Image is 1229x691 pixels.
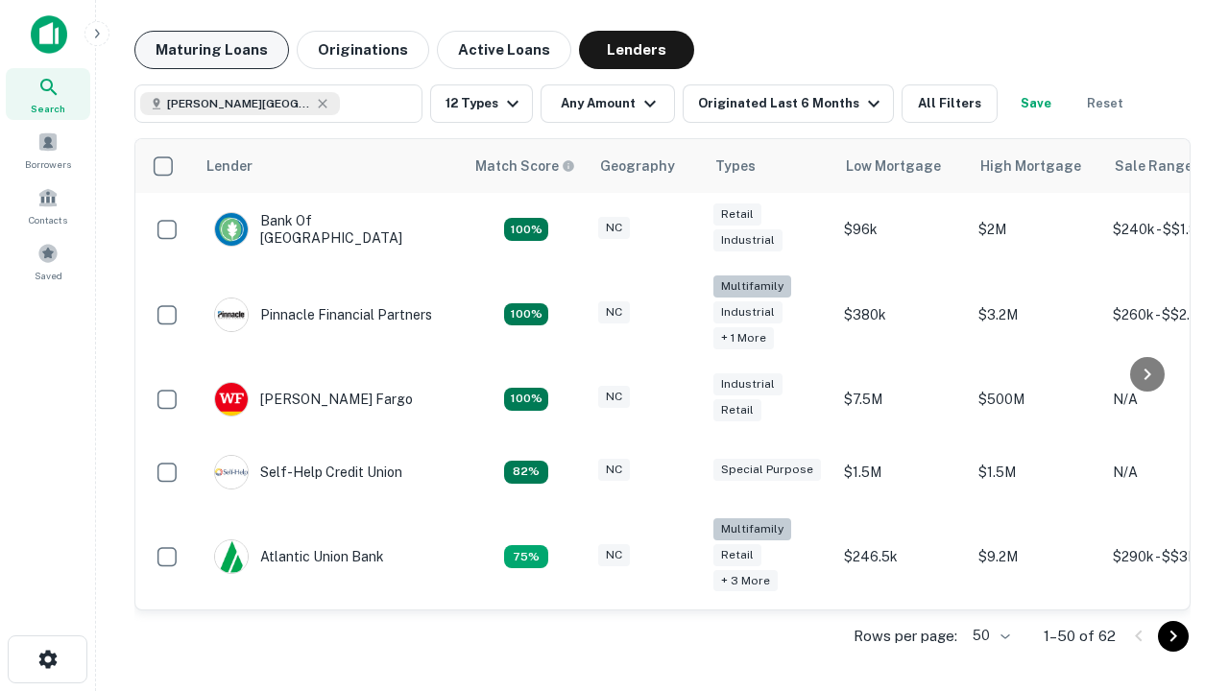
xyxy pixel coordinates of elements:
[29,212,67,227] span: Contacts
[214,455,402,489] div: Self-help Credit Union
[1044,625,1116,648] p: 1–50 of 62
[134,31,289,69] button: Maturing Loans
[6,235,90,287] a: Saved
[215,298,248,331] img: picture
[834,509,969,606] td: $246.5k
[969,139,1103,193] th: High Mortgage
[504,218,548,241] div: Matching Properties: 14, hasApolloMatch: undefined
[704,139,834,193] th: Types
[215,383,248,416] img: picture
[715,155,756,178] div: Types
[834,436,969,509] td: $1.5M
[834,266,969,363] td: $380k
[598,459,630,481] div: NC
[965,622,1013,650] div: 50
[1115,155,1193,178] div: Sale Range
[598,386,630,408] div: NC
[31,101,65,116] span: Search
[713,518,791,540] div: Multifamily
[589,139,704,193] th: Geography
[1158,621,1189,652] button: Go to next page
[713,327,774,349] div: + 1 more
[713,544,761,566] div: Retail
[600,155,675,178] div: Geography
[504,388,548,411] div: Matching Properties: 14, hasApolloMatch: undefined
[834,139,969,193] th: Low Mortgage
[846,155,941,178] div: Low Mortgage
[214,298,432,332] div: Pinnacle Financial Partners
[1005,84,1067,123] button: Save your search to get updates of matches that match your search criteria.
[969,193,1103,266] td: $2M
[902,84,998,123] button: All Filters
[683,84,894,123] button: Originated Last 6 Months
[598,544,630,566] div: NC
[214,382,413,417] div: [PERSON_NAME] Fargo
[834,363,969,436] td: $7.5M
[713,570,778,592] div: + 3 more
[969,509,1103,606] td: $9.2M
[969,436,1103,509] td: $1.5M
[214,539,384,574] div: Atlantic Union Bank
[206,155,253,178] div: Lender
[598,301,630,323] div: NC
[504,545,548,568] div: Matching Properties: 10, hasApolloMatch: undefined
[214,212,445,247] div: Bank Of [GEOGRAPHIC_DATA]
[713,229,783,251] div: Industrial
[698,92,885,115] div: Originated Last 6 Months
[6,124,90,176] a: Borrowers
[430,84,533,123] button: 12 Types
[713,399,761,421] div: Retail
[854,625,957,648] p: Rows per page:
[195,139,464,193] th: Lender
[6,179,90,231] a: Contacts
[31,15,67,54] img: capitalize-icon.png
[598,217,630,239] div: NC
[6,68,90,120] a: Search
[713,373,783,395] div: Industrial
[1074,84,1136,123] button: Reset
[834,193,969,266] td: $96k
[297,31,429,69] button: Originations
[215,213,248,246] img: picture
[579,31,694,69] button: Lenders
[215,540,248,573] img: picture
[713,459,821,481] div: Special Purpose
[475,155,571,177] h6: Match Score
[464,139,589,193] th: Capitalize uses an advanced AI algorithm to match your search with the best lender. The match sco...
[215,456,248,488] img: picture
[504,461,548,484] div: Matching Properties: 11, hasApolloMatch: undefined
[541,84,675,123] button: Any Amount
[969,363,1103,436] td: $500M
[980,155,1081,178] div: High Mortgage
[437,31,571,69] button: Active Loans
[713,275,791,298] div: Multifamily
[167,95,311,112] span: [PERSON_NAME][GEOGRAPHIC_DATA], [GEOGRAPHIC_DATA]
[969,266,1103,363] td: $3.2M
[713,203,761,226] div: Retail
[713,301,783,323] div: Industrial
[35,268,62,283] span: Saved
[25,156,71,172] span: Borrowers
[1133,476,1229,568] iframe: Chat Widget
[504,303,548,326] div: Matching Properties: 24, hasApolloMatch: undefined
[475,155,575,177] div: Capitalize uses an advanced AI algorithm to match your search with the best lender. The match sco...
